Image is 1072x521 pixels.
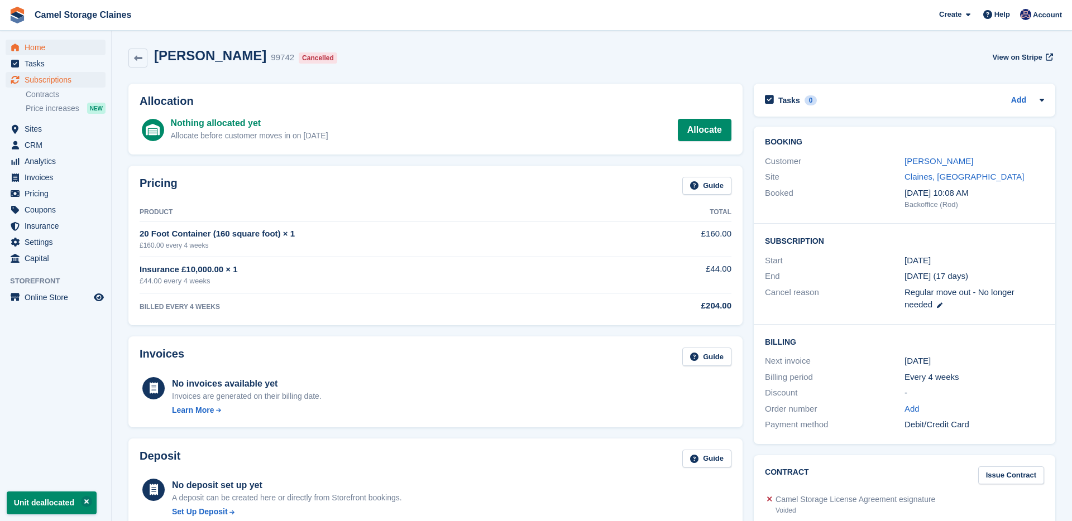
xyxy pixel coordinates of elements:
div: Every 4 weeks [904,371,1044,384]
h2: Tasks [778,95,800,105]
span: Price increases [26,103,79,114]
a: Preview store [92,291,106,304]
div: Customer [765,155,904,168]
span: Subscriptions [25,72,92,88]
a: [PERSON_NAME] [904,156,973,166]
div: No deposit set up yet [172,479,402,492]
a: Guide [682,177,731,195]
span: Analytics [25,153,92,169]
span: Invoices [25,170,92,185]
td: £44.00 [635,257,731,293]
div: Billing period [765,371,904,384]
div: NEW [87,103,106,114]
div: £44.00 every 4 weeks [140,276,635,287]
a: Claines, [GEOGRAPHIC_DATA] [904,172,1025,181]
div: No invoices available yet [172,377,322,390]
div: End [765,270,904,283]
div: Insurance £10,000.00 × 1 [140,263,635,276]
a: Price increases NEW [26,102,106,114]
h2: Billing [765,336,1044,347]
img: Rod [1020,9,1031,20]
a: View on Stripe [988,48,1055,66]
div: Cancel reason [765,286,904,311]
a: menu [6,186,106,201]
div: Next invoice [765,355,904,368]
a: menu [6,290,106,305]
div: Learn More [172,404,214,416]
span: View on Stripe [992,52,1042,63]
div: £160.00 every 4 weeks [140,240,635,250]
span: Capital [25,250,92,266]
div: Payment method [765,418,904,431]
span: Account [1033,9,1062,21]
div: £204.00 [635,300,731,312]
div: 0 [805,95,817,105]
a: Issue Contract [978,466,1044,485]
a: Allocate [678,119,731,141]
div: 99742 [271,51,294,64]
a: Set Up Deposit [172,506,402,518]
div: Order number [765,403,904,416]
div: Site [765,171,904,184]
span: Coupons [25,202,92,218]
span: Create [939,9,961,20]
div: [DATE] 10:08 AM [904,187,1044,200]
a: menu [6,234,106,250]
a: Camel Storage Claines [30,6,136,24]
td: £160.00 [635,221,731,257]
a: menu [6,153,106,169]
span: Insurance [25,218,92,234]
div: Discount [765,387,904,399]
div: Invoices are generated on their billing date. [172,390,322,402]
span: Regular move out - No longer needed [904,287,1014,310]
h2: Booking [765,138,1044,147]
h2: Subscription [765,235,1044,246]
div: Set Up Deposit [172,506,228,518]
a: Learn More [172,404,322,416]
h2: Deposit [140,450,180,468]
div: Nothing allocated yet [170,117,328,130]
a: menu [6,137,106,153]
span: Sites [25,121,92,137]
a: menu [6,202,106,218]
h2: [PERSON_NAME] [154,48,266,63]
time: 2025-09-04 23:00:00 UTC [904,254,931,267]
a: menu [6,170,106,185]
span: Storefront [10,276,111,287]
div: Backoffice (Rod) [904,199,1044,210]
th: Product [140,204,635,221]
span: Help [994,9,1010,20]
div: 20 Foot Container (160 square foot) × 1 [140,228,635,240]
div: Start [765,254,904,267]
h2: Pricing [140,177,178,195]
div: BILLED EVERY 4 WEEKS [140,302,635,312]
div: Allocate before customer moves in on [DATE] [170,130,328,142]
a: menu [6,218,106,234]
div: - [904,387,1044,399]
div: [DATE] [904,355,1044,368]
a: Add [1011,94,1026,107]
th: Total [635,204,731,221]
div: Debit/Credit Card [904,418,1044,431]
h2: Invoices [140,348,184,366]
a: Add [904,403,920,416]
a: Contracts [26,89,106,100]
p: Unit deallocated [7,491,97,514]
div: Camel Storage License Agreement esignature [776,494,935,505]
span: Online Store [25,290,92,305]
a: Guide [682,348,731,366]
a: menu [6,121,106,137]
span: [DATE] (17 days) [904,271,968,281]
span: Settings [25,234,92,250]
a: menu [6,250,106,266]
h2: Allocation [140,95,731,108]
span: Pricing [25,186,92,201]
div: Voided [776,505,935,515]
div: Booked [765,187,904,210]
a: menu [6,40,106,55]
a: menu [6,56,106,71]
h2: Contract [765,466,809,485]
img: stora-icon-8386f47178a22dfd0bd8f6a31ec36ba5ce8667c1dd55bd0f319d3a0aa187defe.svg [9,7,26,23]
span: Home [25,40,92,55]
a: Guide [682,450,731,468]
